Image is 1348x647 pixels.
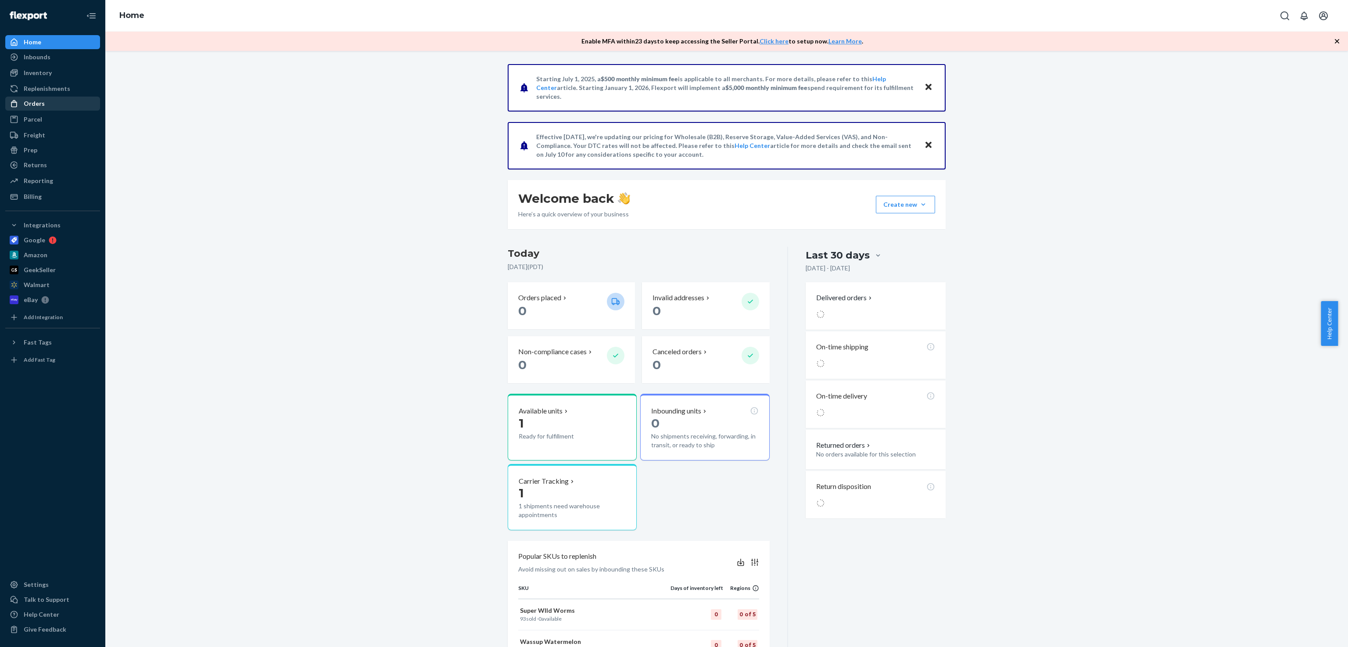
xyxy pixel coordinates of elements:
button: Close [923,139,934,152]
div: 0 of 5 [738,609,757,620]
div: Help Center [24,610,59,619]
a: Learn More [828,37,862,45]
img: Flexport logo [10,11,47,20]
a: Inbounds [5,50,100,64]
p: Return disposition [816,482,871,492]
h1: Welcome back [518,191,630,206]
a: Home [119,11,144,20]
p: [DATE] - [DATE] [806,264,850,273]
p: [DATE] ( PDT ) [508,262,770,271]
button: Carrier Tracking11 shipments need warehouse appointments [508,464,637,531]
h3: Today [508,247,770,261]
div: Fast Tags [24,338,52,347]
th: Days of inventory left [670,584,723,599]
div: Inventory [24,68,52,77]
div: Regions [723,584,759,592]
a: Prep [5,143,100,157]
button: Available units1Ready for fulfillment [508,394,637,460]
p: Here’s a quick overview of your business [518,210,630,219]
button: Close [923,81,934,94]
a: Orders [5,97,100,111]
span: 0 [652,357,661,372]
div: eBay [24,295,38,304]
a: GeekSeller [5,263,100,277]
p: Orders placed [518,293,561,303]
a: Settings [5,578,100,592]
div: Billing [24,192,42,201]
button: Fast Tags [5,335,100,349]
span: 0 [518,357,527,372]
a: Freight [5,128,100,142]
a: Reporting [5,174,100,188]
p: Inbounding units [651,406,701,416]
a: Parcel [5,112,100,126]
div: Walmart [24,280,50,289]
p: Effective [DATE], we're updating our pricing for Wholesale (B2B), Reserve Storage, Value-Added Se... [536,133,916,159]
div: Returns [24,161,47,169]
a: Replenishments [5,82,100,96]
div: Replenishments [24,84,70,93]
span: 93 [520,615,526,622]
button: Give Feedback [5,622,100,636]
button: Returned orders [816,440,872,450]
div: Last 30 days [806,248,870,262]
div: Prep [24,146,37,155]
div: Integrations [24,221,61,230]
button: Canceled orders 0 [642,336,769,383]
p: Enable MFA within 23 days to keep accessing the Seller Portal. to setup now. . [581,37,863,46]
div: Settings [24,580,49,589]
ol: breadcrumbs [112,3,151,29]
span: 0 [652,303,661,318]
button: Orders placed 0 [508,282,635,329]
th: SKU [518,584,670,599]
p: sold · available [520,615,669,622]
p: On-time shipping [816,342,868,352]
div: Freight [24,131,45,140]
p: On-time delivery [816,391,867,401]
div: Parcel [24,115,42,124]
a: Amazon [5,248,100,262]
div: Orders [24,99,45,108]
button: Invalid addresses 0 [642,282,769,329]
a: Walmart [5,278,100,292]
a: Help Center [5,607,100,622]
span: 1 [519,416,524,431]
button: Non-compliance cases 0 [508,336,635,383]
div: Home [24,38,41,47]
div: Add Integration [24,313,63,321]
span: 0 [538,615,541,622]
button: Help Center [1321,301,1338,346]
span: $5,000 monthly minimum fee [725,84,807,91]
a: Talk to Support [5,593,100,607]
div: Amazon [24,251,47,259]
a: Home [5,35,100,49]
a: Billing [5,190,100,204]
a: eBay [5,293,100,307]
p: Canceled orders [652,347,702,357]
span: $500 monthly minimum fee [601,75,678,83]
div: Talk to Support [24,595,69,604]
button: Create new [876,196,935,213]
p: Wassup Watermelon [520,637,669,646]
p: Invalid addresses [652,293,704,303]
p: Carrier Tracking [519,476,569,486]
div: Give Feedback [24,625,66,634]
span: 1 [519,485,524,500]
button: Inbounding units0No shipments receiving, forwarding, in transit, or ready to ship [640,394,769,460]
p: Available units [519,406,563,416]
p: No orders available for this selection [816,450,935,459]
button: Open notifications [1295,7,1313,25]
p: Popular SKUs to replenish [518,551,596,561]
button: Integrations [5,218,100,232]
a: Add Integration [5,310,100,324]
button: Open Search Box [1276,7,1294,25]
button: Close Navigation [82,7,100,25]
span: 0 [651,416,660,431]
p: Delivered orders [816,293,874,303]
a: Add Fast Tag [5,353,100,367]
a: Help Center [735,142,770,149]
p: 1 shipments need warehouse appointments [519,502,626,519]
a: Inventory [5,66,100,80]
